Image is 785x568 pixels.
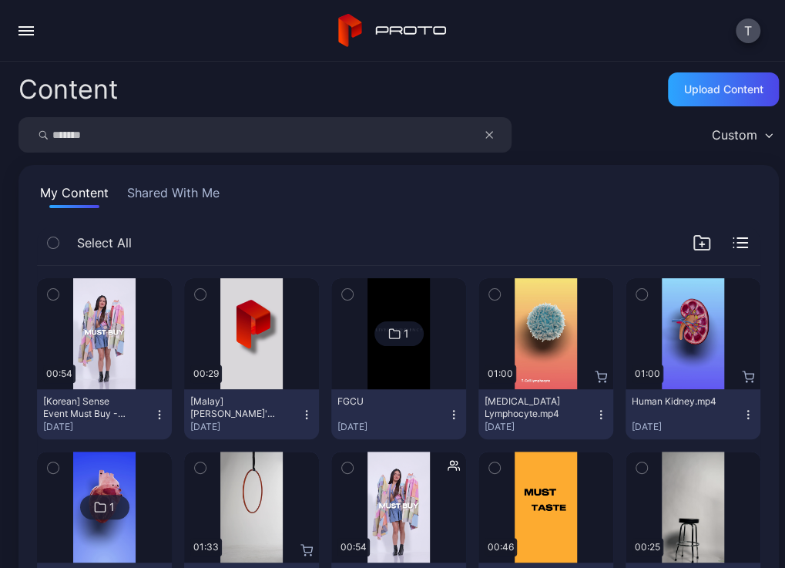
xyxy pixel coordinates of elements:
div: FGCU [337,395,422,408]
div: Human Kidney.mp4 [632,395,716,408]
div: [DATE] [190,421,300,433]
div: T-Cell Lymphocyte.mp4 [485,395,569,420]
button: Shared With Me [124,183,223,208]
button: Custom [704,117,779,153]
div: 1 [109,500,115,514]
button: T [736,18,760,43]
div: [Korean] Sense Event Must Buy - MR.mp4 [43,395,128,420]
button: [Malay] [PERSON_NAME]'s Welcome Video.mp4[DATE] [184,389,319,439]
button: Upload Content [668,72,779,106]
button: Human Kidney.mp4[DATE] [626,389,760,439]
div: [DATE] [632,421,742,433]
div: Content [18,76,118,103]
div: [DATE] [43,421,153,433]
button: [Korean] Sense Event Must Buy - MR.mp4[DATE] [37,389,172,439]
div: [DATE] [337,421,448,433]
div: [Malay] David's Welcome Video.mp4 [190,395,275,420]
button: FGCU[DATE] [331,389,466,439]
div: 1 [404,327,409,341]
div: Custom [712,127,757,143]
span: Select All [77,234,132,252]
div: Upload Content [684,83,763,96]
div: [DATE] [485,421,595,433]
button: [MEDICAL_DATA] Lymphocyte.mp4[DATE] [478,389,613,439]
button: My Content [37,183,112,208]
